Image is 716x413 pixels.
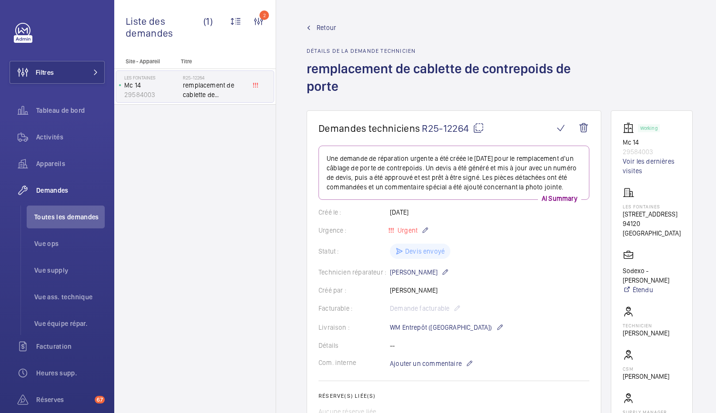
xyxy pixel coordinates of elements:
span: remplacement de cablette de contrepoids de porte [183,80,246,99]
span: Demandes [36,186,105,195]
p: Les Fontaines [124,75,179,80]
span: Demandes techniciens [318,122,420,134]
a: Étendu [623,285,681,295]
span: Activités [36,132,105,142]
h1: remplacement de cablette de contrepoids de porte [307,60,606,110]
span: Urgent [396,226,418,234]
p: Working [640,127,657,130]
span: 67 [95,396,105,403]
span: Facturation [36,342,105,351]
h2: Réserve(s) liée(s) [318,393,589,399]
p: [PERSON_NAME] [623,372,669,381]
span: Toutes les demandes [34,212,105,222]
span: R25-12264 [422,122,484,134]
p: WM Entrepôt ([GEOGRAPHIC_DATA]) [390,322,504,333]
p: [PERSON_NAME] [390,266,449,278]
p: 94120 [GEOGRAPHIC_DATA] [623,219,681,238]
p: [STREET_ADDRESS] [623,209,681,219]
span: Retour [317,23,336,32]
a: Voir les dernières visites [623,157,681,176]
img: elevator.svg [623,122,638,134]
span: Ajouter un commentaire [390,359,462,368]
p: AI Summary [538,194,581,203]
span: Filtres [36,68,54,77]
p: Titre [181,58,244,65]
p: Mc 14 [623,138,681,147]
span: Réserves [36,395,91,404]
span: Vue supply [34,265,105,275]
p: Sodexo - [PERSON_NAME] [623,266,681,285]
span: Vue ops [34,239,105,248]
h2: R25-12264 [183,75,246,80]
span: Vue équipe répar. [34,319,105,328]
p: CSM [623,366,669,372]
h2: Détails de la demande technicien [307,48,606,54]
span: Vue ass. technique [34,292,105,302]
p: Une demande de réparation urgente a été créée le [DATE] pour le remplacement d'un câblage de port... [327,154,581,192]
span: Heures supp. [36,368,105,378]
p: Les Fontaines [623,204,681,209]
p: 29584003 [623,147,681,157]
button: Filtres [10,61,105,84]
p: Mc 14 [124,80,179,90]
p: [PERSON_NAME] [623,328,669,338]
span: Tableau de bord [36,106,105,115]
span: Liste des demandes [126,15,203,39]
p: Site - Appareil [114,58,177,65]
span: Appareils [36,159,105,168]
p: 29584003 [124,90,179,99]
p: Technicien [623,323,669,328]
